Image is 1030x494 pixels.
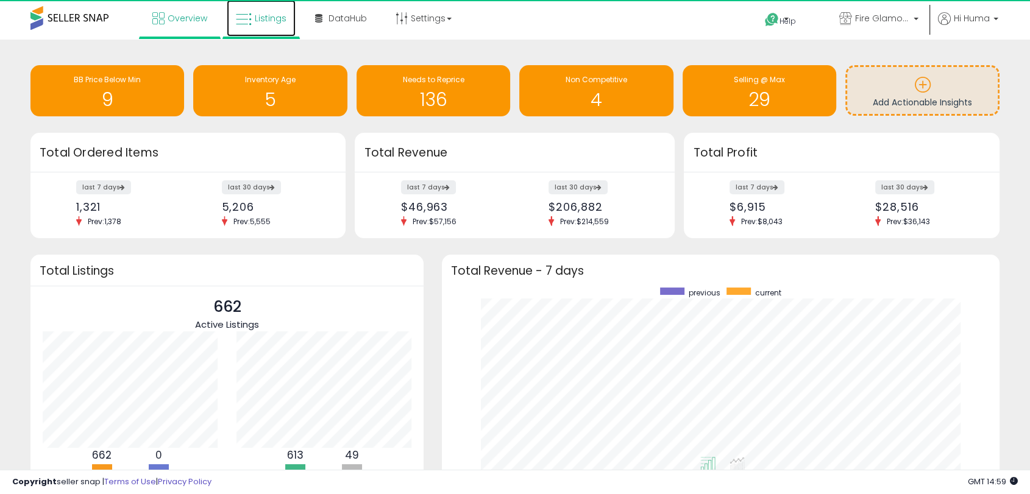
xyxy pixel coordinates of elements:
[245,74,296,85] span: Inventory Age
[345,448,359,462] b: 49
[168,12,207,24] span: Overview
[199,90,341,110] h1: 5
[954,12,990,24] span: Hi Huma
[155,448,162,462] b: 0
[12,476,211,488] div: seller snap | |
[104,476,156,487] a: Terms of Use
[451,266,990,275] h3: Total Revenue - 7 days
[195,295,259,319] p: 662
[30,65,184,116] a: BB Price Below Min 9
[40,144,336,161] h3: Total Ordered Items
[401,180,456,194] label: last 7 days
[875,180,934,194] label: last 30 days
[403,74,464,85] span: Needs to Reprice
[875,200,978,213] div: $28,516
[363,90,504,110] h1: 136
[222,200,325,213] div: 5,206
[92,448,112,462] b: 662
[407,216,463,227] span: Prev: $57,156
[357,65,510,116] a: Needs to Reprice 136
[764,12,780,27] i: Get Help
[689,90,830,110] h1: 29
[881,216,936,227] span: Prev: $36,143
[76,200,179,213] div: 1,321
[683,65,836,116] a: Selling @ Max 29
[525,90,667,110] h1: 4
[12,476,57,487] strong: Copyright
[37,90,178,110] h1: 9
[329,12,367,24] span: DataHub
[519,65,673,116] a: Non Competitive 4
[873,96,972,108] span: Add Actionable Insights
[847,67,997,114] a: Add Actionable Insights
[968,476,1018,487] span: 2025-10-8 14:59 GMT
[566,74,627,85] span: Non Competitive
[40,266,414,275] h3: Total Listings
[74,74,141,85] span: BB Price Below Min
[730,180,784,194] label: last 7 days
[938,12,998,40] a: Hi Huma
[364,144,666,161] h3: Total Revenue
[158,476,211,487] a: Privacy Policy
[222,180,281,194] label: last 30 days
[554,216,615,227] span: Prev: $214,559
[689,288,720,298] span: previous
[734,74,785,85] span: Selling @ Max
[693,144,990,161] h3: Total Profit
[401,200,506,213] div: $46,963
[195,318,259,331] span: Active Listings
[287,448,304,462] b: 613
[227,216,277,227] span: Prev: 5,555
[780,16,796,26] span: Help
[549,180,608,194] label: last 30 days
[549,200,653,213] div: $206,882
[193,65,347,116] a: Inventory Age 5
[855,12,910,24] span: Fire Glamour-[GEOGRAPHIC_DATA]
[255,12,286,24] span: Listings
[76,180,131,194] label: last 7 days
[755,3,820,40] a: Help
[82,216,127,227] span: Prev: 1,378
[735,216,789,227] span: Prev: $8,043
[730,200,833,213] div: $6,915
[755,288,781,298] span: current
